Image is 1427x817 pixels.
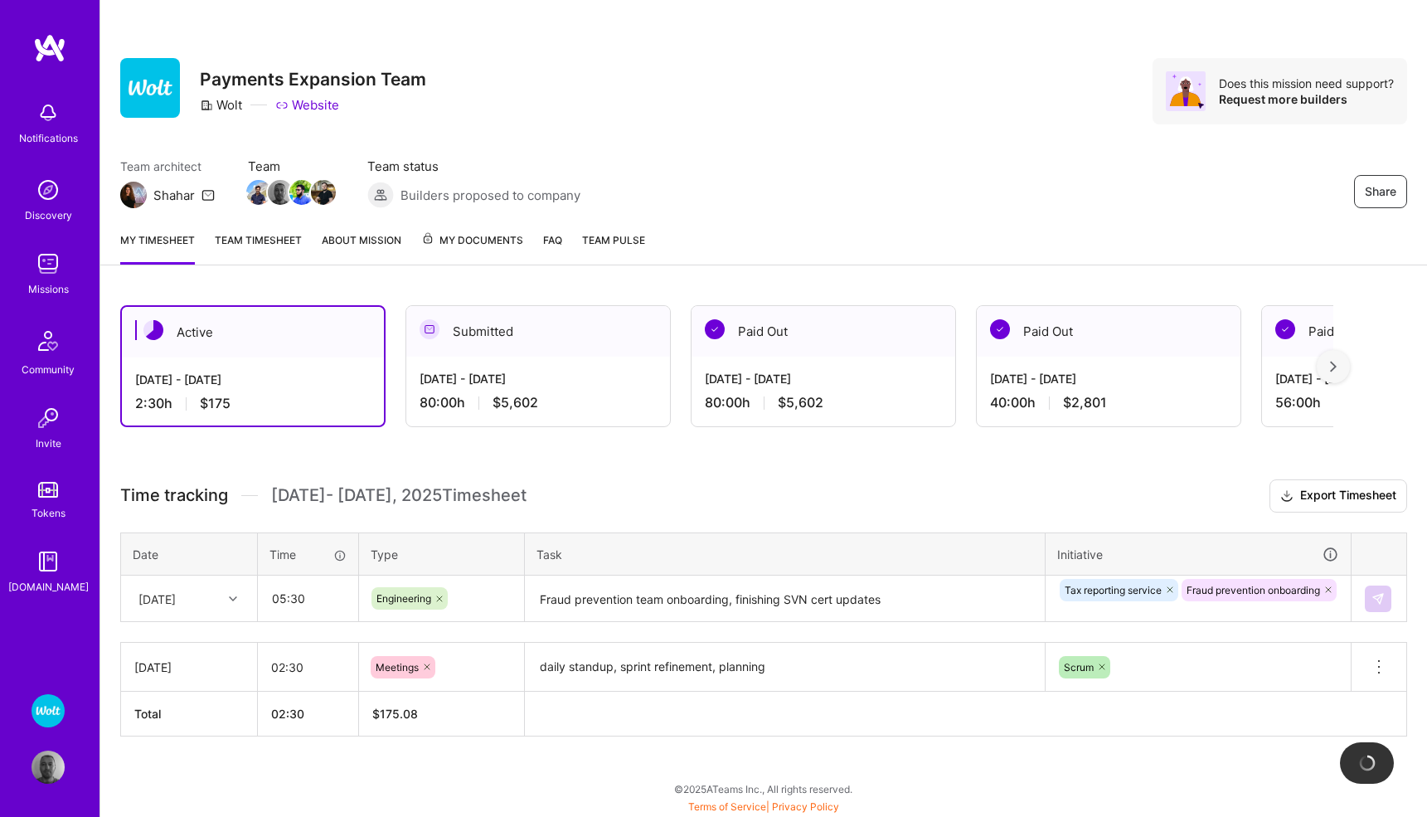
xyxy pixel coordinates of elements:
[1187,584,1320,596] span: Fraud prevention onboarding
[27,694,69,727] a: Wolt - Fintech: Payments Expansion Team
[215,231,302,265] a: Team timesheet
[705,394,942,411] div: 80:00 h
[200,99,213,112] i: icon CompanyGray
[275,96,339,114] a: Website
[135,371,371,388] div: [DATE] - [DATE]
[376,661,419,674] span: Meetings
[582,234,645,246] span: Team Pulse
[269,546,347,563] div: Time
[120,58,180,118] img: Company Logo
[120,182,147,208] img: Team Architect
[1354,175,1407,208] button: Share
[582,231,645,265] a: Team Pulse
[201,188,215,202] i: icon Mail
[33,33,66,63] img: logo
[121,692,258,737] th: Total
[135,395,371,412] div: 2:30 h
[688,800,839,813] span: |
[28,321,68,361] img: Community
[269,178,291,207] a: Team Member Avatar
[543,231,562,265] a: FAQ
[1219,91,1394,107] div: Request more builders
[248,158,334,175] span: Team
[138,590,176,607] div: [DATE]
[291,178,313,207] a: Team Member Avatar
[32,694,65,727] img: Wolt - Fintech: Payments Expansion Team
[36,435,61,452] div: Invite
[1063,394,1107,411] span: $2,801
[1065,584,1162,596] span: Tax reporting service
[692,306,955,357] div: Paid Out
[259,576,357,620] input: HH:MM
[120,485,228,506] span: Time tracking
[1057,545,1339,564] div: Initiative
[705,319,725,339] img: Paid Out
[400,187,580,204] span: Builders proposed to company
[121,533,258,576] th: Date
[421,231,523,250] span: My Documents
[27,751,69,784] a: User Avatar
[1166,71,1206,111] img: Avatar
[32,504,66,522] div: Tokens
[406,306,670,357] div: Submitted
[120,158,215,175] span: Team architect
[421,231,523,265] a: My Documents
[258,645,358,689] input: HH:MM
[772,800,839,813] a: Privacy Policy
[493,394,538,411] span: $5,602
[1330,361,1337,372] img: right
[420,394,657,411] div: 80:00 h
[8,578,89,596] div: [DOMAIN_NAME]
[248,178,269,207] a: Team Member Avatar
[420,370,657,387] div: [DATE] - [DATE]
[990,394,1227,411] div: 40:00 h
[1371,592,1385,605] img: Submit
[372,707,418,721] span: $ 175.08
[19,129,78,147] div: Notifications
[311,180,336,205] img: Team Member Avatar
[705,370,942,387] div: [DATE] - [DATE]
[200,69,426,90] h3: Payments Expansion Team
[367,158,580,175] span: Team status
[1269,479,1407,513] button: Export Timesheet
[120,231,195,265] a: My timesheet
[268,180,293,205] img: Team Member Avatar
[1357,753,1377,773] img: loading
[32,401,65,435] img: Invite
[525,533,1046,576] th: Task
[990,319,1010,339] img: Paid Out
[376,592,431,605] span: Engineering
[1064,661,1094,674] span: Scrum
[313,178,334,207] a: Team Member Avatar
[367,182,394,208] img: Builders proposed to company
[527,644,1043,690] textarea: daily standup, sprint refinement, planning
[32,545,65,578] img: guide book
[32,751,65,784] img: User Avatar
[258,692,359,737] th: 02:30
[977,306,1240,357] div: Paid Out
[153,187,195,204] div: Shahar
[229,595,237,603] i: icon Chevron
[420,319,439,339] img: Submitted
[1275,319,1295,339] img: Paid Out
[122,307,384,357] div: Active
[271,485,527,506] span: [DATE] - [DATE] , 2025 Timesheet
[359,533,525,576] th: Type
[134,659,244,676] div: [DATE]
[1219,75,1394,91] div: Does this mission need support?
[778,394,823,411] span: $5,602
[100,768,1427,810] div: © 2025 ATeams Inc., All rights reserved.
[1365,586,1393,612] div: null
[32,173,65,207] img: discovery
[200,96,242,114] div: Wolt
[22,361,75,378] div: Community
[289,180,314,205] img: Team Member Avatar
[322,231,401,265] a: About Mission
[25,207,72,224] div: Discovery
[990,370,1227,387] div: [DATE] - [DATE]
[143,320,163,340] img: Active
[1365,183,1396,200] span: Share
[246,180,271,205] img: Team Member Avatar
[28,280,69,298] div: Missions
[32,247,65,280] img: teamwork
